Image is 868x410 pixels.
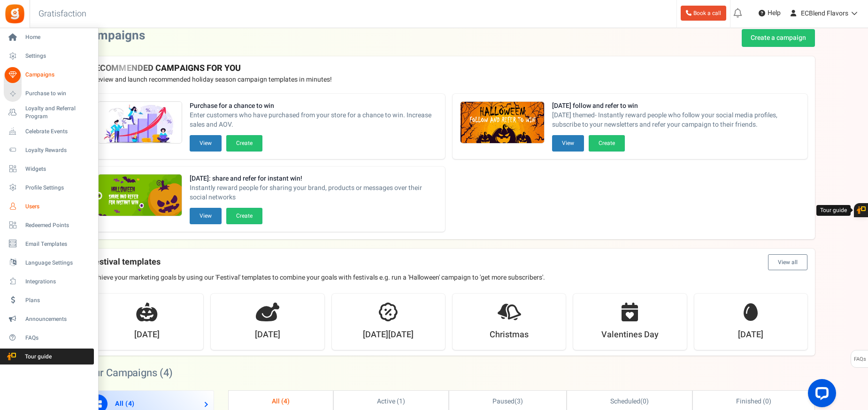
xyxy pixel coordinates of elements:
[4,3,25,24] img: Gratisfaction
[4,30,94,46] a: Home
[90,75,807,84] p: Preview and launch recommended holiday season campaign templates in minutes!
[4,217,94,233] a: Redeemed Points
[4,255,94,271] a: Language Settings
[25,259,91,267] span: Language Settings
[755,6,784,21] a: Help
[4,330,94,346] a: FAQs
[765,396,769,406] span: 0
[255,329,280,341] strong: [DATE]
[25,334,91,342] span: FAQs
[190,111,438,129] span: Enter customers who have purchased from your store for a chance to win. Increase sales and AOV.
[492,396,523,406] span: ( )
[4,180,94,196] a: Profile Settings
[83,29,145,43] h2: Campaigns
[134,329,160,341] strong: [DATE]
[765,8,781,18] span: Help
[4,67,94,83] a: Campaigns
[517,396,521,406] span: 3
[28,5,97,23] h3: Gratisfaction
[4,86,94,102] a: Purchase to win
[190,174,438,183] strong: [DATE]: share and refer for instant win!
[853,350,866,368] span: FAQs
[4,48,94,64] a: Settings
[25,52,91,60] span: Settings
[681,6,726,21] a: Book a call
[25,221,91,229] span: Redeemed Points
[552,111,800,129] span: [DATE] themed- Instantly reward people who follow your social media profiles, subscribe to your n...
[90,254,807,270] h4: Festival templates
[98,175,182,217] img: Recommended Campaigns
[4,236,94,252] a: Email Templates
[589,135,625,152] button: Create
[492,396,515,406] span: Paused
[4,161,94,177] a: Widgets
[272,396,290,406] span: All ( )
[190,208,222,224] button: View
[768,254,807,270] button: View all
[4,142,94,158] a: Loyalty Rewards
[190,135,222,152] button: View
[363,329,414,341] strong: [DATE][DATE]
[90,64,807,73] h4: RECOMMENDED CAMPAIGNS FOR YOU
[736,396,771,406] span: Finished ( )
[4,105,94,121] a: Loyalty and Referral Program
[399,396,403,406] span: 1
[25,128,91,136] span: Celebrate Events
[610,396,648,406] span: ( )
[610,396,640,406] span: Scheduled
[738,329,763,341] strong: [DATE]
[643,396,646,406] span: 0
[601,329,659,341] strong: Valentines Day
[552,101,800,111] strong: [DATE] follow and refer to win
[190,183,438,202] span: Instantly reward people for sharing your brand, products or messages over their social networks
[4,311,94,327] a: Announcements
[25,90,91,98] span: Purchase to win
[115,399,135,409] span: All ( )
[816,205,851,216] div: Tour guide
[4,198,94,214] a: Users
[25,184,91,192] span: Profile Settings
[190,101,438,111] strong: Purchase for a chance to win
[801,8,848,18] span: ECBlend Flavors
[90,273,807,282] p: Achieve your marketing goals by using our 'Festival' templates to combine your goals with festiva...
[742,29,815,47] a: Create a campaign
[552,135,584,152] button: View
[25,240,91,248] span: Email Templates
[25,278,91,286] span: Integrations
[4,123,94,139] a: Celebrate Events
[25,165,91,173] span: Widgets
[226,135,262,152] button: Create
[25,33,91,41] span: Home
[377,396,405,406] span: Active ( )
[226,208,262,224] button: Create
[4,273,94,289] a: Integrations
[25,146,91,154] span: Loyalty Rewards
[25,105,94,121] span: Loyalty and Referral Program
[4,292,94,308] a: Plans
[25,203,91,211] span: Users
[163,365,169,380] span: 4
[25,315,91,323] span: Announcements
[25,296,91,304] span: Plans
[83,368,173,378] h2: Your Campaigns ( )
[98,102,182,144] img: Recommended Campaigns
[4,353,70,361] span: Tour guide
[128,399,132,409] span: 4
[284,396,287,406] span: 4
[25,71,91,79] span: Campaigns
[490,329,529,341] strong: Christmas
[461,102,544,144] img: Recommended Campaigns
